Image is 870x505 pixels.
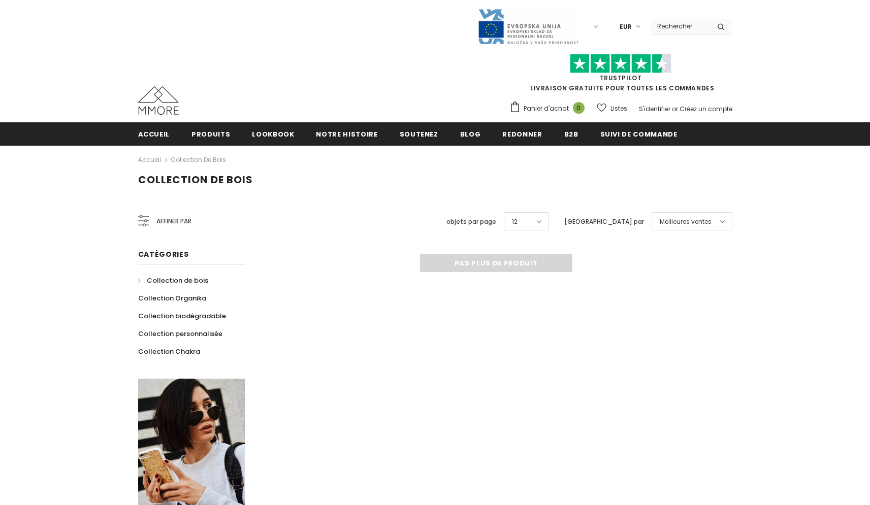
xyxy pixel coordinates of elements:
[460,129,481,139] span: Blog
[477,8,579,45] img: Javni Razpis
[460,122,481,145] a: Blog
[639,105,670,113] a: S'identifier
[138,86,179,115] img: Cas MMORE
[660,217,712,227] span: Meilleures ventes
[564,217,644,227] label: [GEOGRAPHIC_DATA] par
[138,311,226,321] span: Collection biodégradable
[573,102,585,114] span: 0
[138,325,222,343] a: Collection personnalisée
[316,129,377,139] span: Notre histoire
[191,129,230,139] span: Produits
[610,104,627,114] span: Listes
[191,122,230,145] a: Produits
[138,307,226,325] a: Collection biodégradable
[138,293,206,303] span: Collection Organika
[252,129,294,139] span: Lookbook
[446,217,496,227] label: objets par page
[512,217,518,227] span: 12
[138,272,208,289] a: Collection de bois
[502,129,542,139] span: Redonner
[524,104,569,114] span: Panier d'achat
[600,74,642,82] a: TrustPilot
[138,343,200,360] a: Collection Chakra
[138,173,253,187] span: Collection de bois
[564,122,578,145] a: B2B
[138,347,200,356] span: Collection Chakra
[138,154,161,166] a: Accueil
[138,329,222,339] span: Collection personnalisée
[570,54,671,74] img: Faites confiance aux étoiles pilotes
[600,122,678,145] a: Suivi de commande
[597,99,627,117] a: Listes
[147,276,208,285] span: Collection de bois
[509,101,590,116] a: Panier d'achat 0
[672,105,678,113] span: or
[680,105,732,113] a: Créez un compte
[477,22,579,30] a: Javni Razpis
[651,19,710,33] input: Search Site
[252,122,294,145] a: Lookbook
[171,155,226,164] a: Collection de bois
[138,289,206,307] a: Collection Organika
[502,122,542,145] a: Redonner
[138,122,170,145] a: Accueil
[316,122,377,145] a: Notre histoire
[156,216,191,227] span: Affiner par
[509,58,732,92] span: LIVRAISON GRATUITE POUR TOUTES LES COMMANDES
[400,129,438,139] span: soutenez
[620,22,632,32] span: EUR
[600,129,678,139] span: Suivi de commande
[400,122,438,145] a: soutenez
[564,129,578,139] span: B2B
[138,129,170,139] span: Accueil
[138,249,189,259] span: Catégories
